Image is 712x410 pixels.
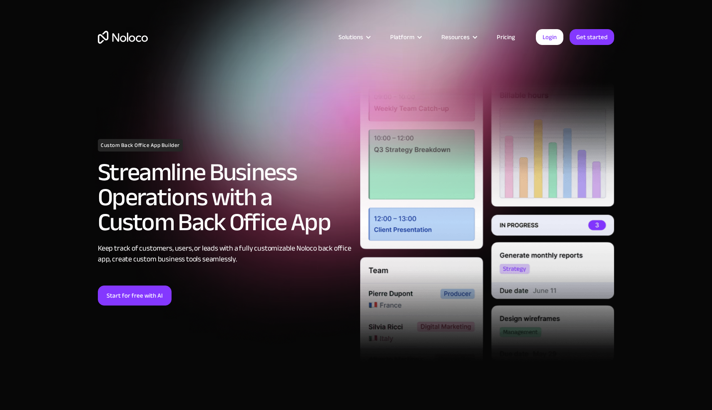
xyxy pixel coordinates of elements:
[536,29,563,45] a: Login
[570,29,614,45] a: Get started
[98,286,172,306] a: Start for free with AI
[98,243,352,265] div: Keep track of customers, users, or leads with a fully customizable Noloco back office app, create...
[98,139,183,152] h1: Custom Back Office App Builder
[328,32,380,42] div: Solutions
[441,32,470,42] div: Resources
[431,32,486,42] div: Resources
[390,32,414,42] div: Platform
[98,160,352,235] h2: Streamline Business Operations with a Custom Back Office App
[98,31,148,44] a: home
[380,32,431,42] div: Platform
[486,32,525,42] a: Pricing
[339,32,363,42] div: Solutions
